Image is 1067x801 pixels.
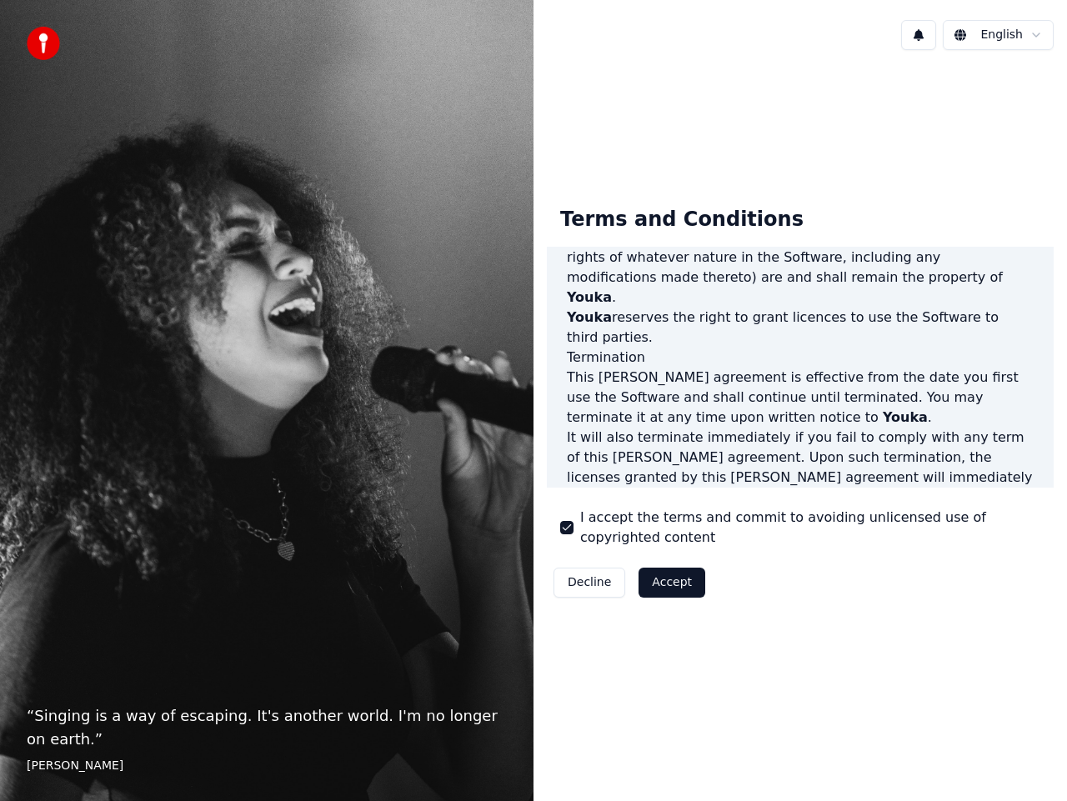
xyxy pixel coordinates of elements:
div: Terms and Conditions [547,193,817,247]
button: Decline [554,568,625,598]
p: “ Singing is a way of escaping. It's another world. I'm no longer on earth. ” [27,704,507,751]
img: youka [27,27,60,60]
span: Youka [567,289,612,305]
label: I accept the terms and commit to avoiding unlicensed use of copyrighted content [580,508,1040,548]
footer: [PERSON_NAME] [27,758,507,774]
h3: Termination [567,348,1034,368]
p: It will also terminate immediately if you fail to comply with any term of this [PERSON_NAME] agre... [567,428,1034,548]
button: Accept [639,568,705,598]
p: reserves the right to grant licences to use the Software to third parties. [567,308,1034,348]
span: Youka [567,309,612,325]
span: Youka [883,409,928,425]
p: This [PERSON_NAME] agreement is effective from the date you first use the Software and shall cont... [567,368,1034,428]
p: shall at all times retain ownership of the Software as originally downloaded by you and all subse... [567,188,1034,308]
